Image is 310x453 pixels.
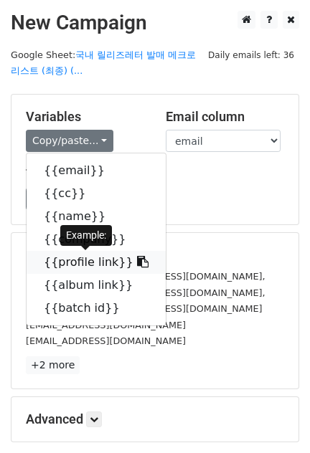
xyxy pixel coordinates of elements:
h5: Variables [26,109,144,125]
a: {{cc}} [27,182,166,205]
h2: New Campaign [11,11,299,35]
a: 국내 릴리즈레터 발매 메크로 리스트 (최종) (... [11,49,196,77]
small: [DOMAIN_NAME][EMAIL_ADDRESS][DOMAIN_NAME], [DOMAIN_NAME][EMAIL_ADDRESS][DOMAIN_NAME], [DOMAIN_NAM... [26,271,266,314]
a: {{profile link}} [27,251,166,274]
a: {{batch id}} [27,297,166,320]
h5: Email column [166,109,284,125]
small: Google Sheet: [11,49,196,77]
a: Daily emails left: 36 [203,49,299,60]
a: +2 more [26,356,80,374]
iframe: Chat Widget [238,384,310,453]
small: [EMAIL_ADDRESS][DOMAIN_NAME] [26,335,186,346]
span: Daily emails left: 36 [203,47,299,63]
a: {{company}} [27,228,166,251]
div: Example: [60,225,112,246]
a: {{email}} [27,159,166,182]
a: Copy/paste... [26,130,113,152]
small: [EMAIL_ADDRESS][DOMAIN_NAME] [26,320,186,330]
h5: Advanced [26,411,284,427]
a: {{name}} [27,205,166,228]
a: {{album link}} [27,274,166,297]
